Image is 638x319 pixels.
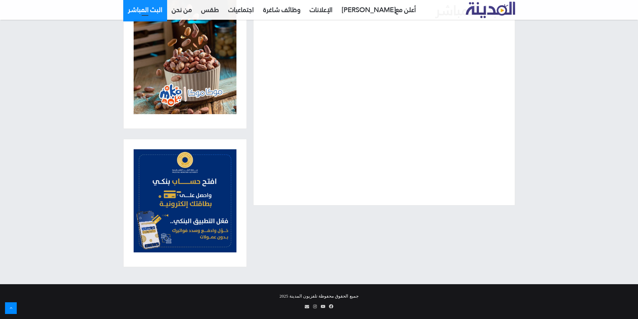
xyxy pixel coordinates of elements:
div: جميع الحقوق محفوظة تلفزيون المدينة 2025 [123,291,515,302]
img: تلفزيون المدينة [466,2,515,18]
